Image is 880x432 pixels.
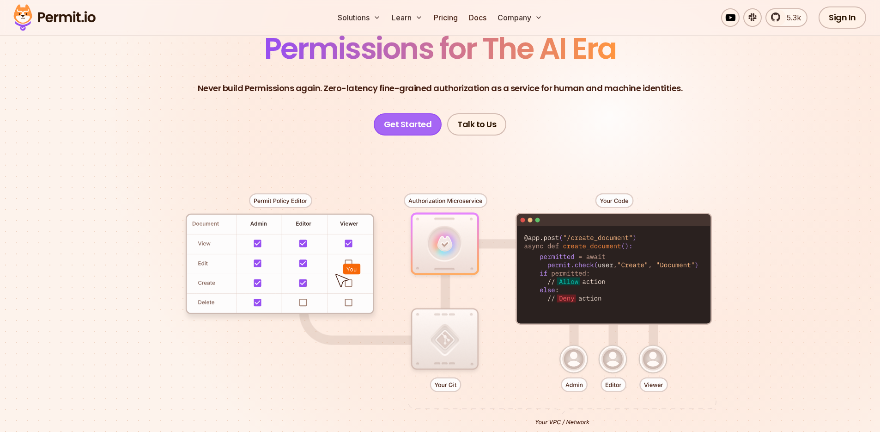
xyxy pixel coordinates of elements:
img: Permit logo [9,2,100,33]
span: Permissions for The AI Era [264,28,616,69]
a: 5.3k [765,8,807,27]
a: Get Started [374,113,442,136]
span: 5.3k [781,12,801,23]
a: Docs [465,8,490,27]
a: Pricing [430,8,461,27]
a: Sign In [819,6,866,29]
button: Company [494,8,546,27]
p: Never build Permissions again. Zero-latency fine-grained authorization as a service for human and... [198,82,683,95]
button: Learn [388,8,426,27]
a: Talk to Us [447,113,506,136]
button: Solutions [334,8,384,27]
